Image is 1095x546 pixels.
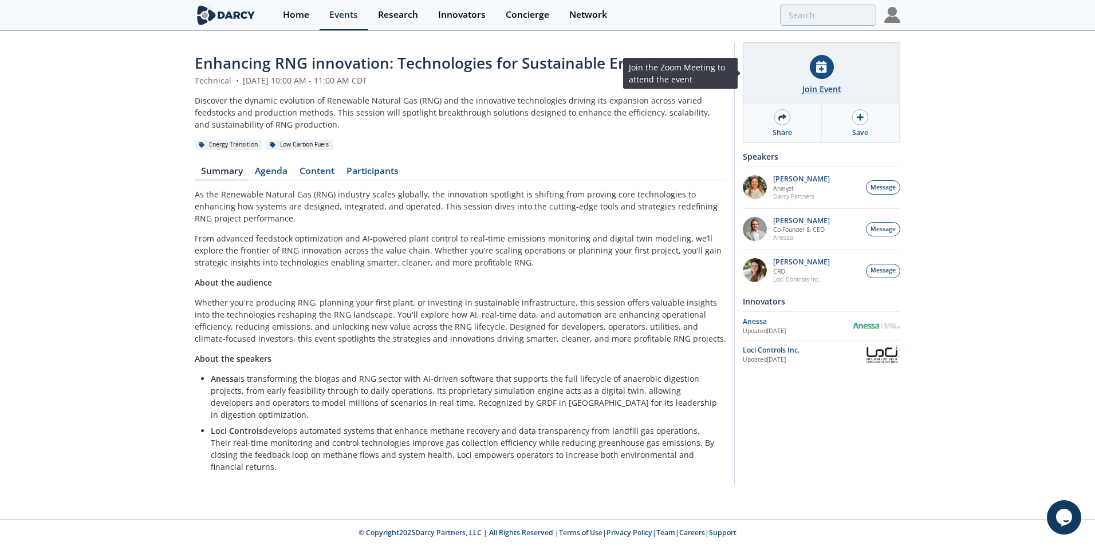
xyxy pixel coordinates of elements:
a: Content [293,167,340,180]
div: Share [773,128,792,138]
input: Advanced Search [780,5,876,26]
p: Analyst [773,184,830,192]
p: Darcy Partners [773,192,830,200]
strong: About the speakers [195,353,271,364]
div: Low Carbon Fuels [266,140,333,150]
p: [PERSON_NAME] [773,258,830,266]
p: [PERSON_NAME] [773,217,830,225]
a: Support [709,528,736,537]
img: Profile [884,7,900,23]
a: Loci Controls Inc. Updated[DATE] Loci Controls Inc. [743,345,900,365]
div: Research [378,10,418,19]
img: 737ad19b-6c50-4cdf-92c7-29f5966a019e [743,258,767,282]
span: Message [871,266,896,275]
img: Loci Controls Inc. [864,345,900,365]
div: Innovators [438,10,486,19]
img: 1fdb2308-3d70-46db-bc64-f6eabefcce4d [743,217,767,241]
strong: Anessa [211,373,238,384]
p: Loci Controls Inc. [773,275,830,283]
a: Careers [679,528,705,537]
img: logo-wide.svg [195,5,257,25]
a: Team [656,528,675,537]
button: Message [866,264,900,278]
div: Innovators [743,291,900,311]
p: CRO [773,267,830,275]
div: Anessa [743,316,852,327]
div: Home [283,10,309,19]
div: Energy Transition [195,140,262,150]
div: Loci Controls Inc. [743,345,864,355]
div: Speakers [743,147,900,167]
a: Participants [340,167,404,180]
div: Save [852,128,868,138]
div: Discover the dynamic evolution of Renewable Natural Gas (RNG) and the innovative technologies dri... [195,94,726,130]
div: Concierge [506,10,549,19]
span: Message [871,183,896,192]
p: [PERSON_NAME] [773,175,830,183]
p: Co-Founder & CEO [773,225,830,234]
p: is transforming the biogas and RNG sector with AI-driven software that supports the full lifecycl... [211,373,718,421]
button: Message [866,180,900,195]
p: As the Renewable Natural Gas (RNG) industry scales globally, the innovation spotlight is shifting... [195,188,726,224]
div: Updated [DATE] [743,355,864,365]
span: Message [871,225,896,234]
strong: Loci Controls [211,425,263,436]
iframe: chat widget [1047,500,1084,535]
div: Updated [DATE] [743,327,852,336]
button: Message [866,222,900,236]
div: Join Event [802,83,841,95]
a: Terms of Use [559,528,602,537]
div: Technical [DATE] 10:00 AM - 11:00 AM CDT [195,74,726,86]
div: Events [329,10,358,19]
a: Summary [195,167,249,180]
p: From advanced feedstock optimization and AI-powered plant control to real-time emissions monitori... [195,232,726,268]
a: Privacy Policy [606,528,652,537]
img: fddc0511-1997-4ded-88a0-30228072d75f [743,175,767,199]
span: • [234,75,241,86]
a: Agenda [249,167,293,180]
a: Anessa Updated[DATE] Anessa [743,316,900,336]
p: Anessa [773,234,830,242]
p: © Copyright 2025 Darcy Partners, LLC | All Rights Reserved | | | | | [124,528,971,538]
strong: About the audience [195,277,272,288]
span: Enhancing RNG innovation: Technologies for Sustainable Energy [195,53,659,73]
p: Whether you're producing RNG, planning your first plant, or investing in sustainable infrastructu... [195,296,726,345]
p: develops automated systems that enhance methane recovery and data transparency from landfill gas ... [211,425,718,473]
img: Anessa [852,323,900,329]
div: Network [569,10,607,19]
